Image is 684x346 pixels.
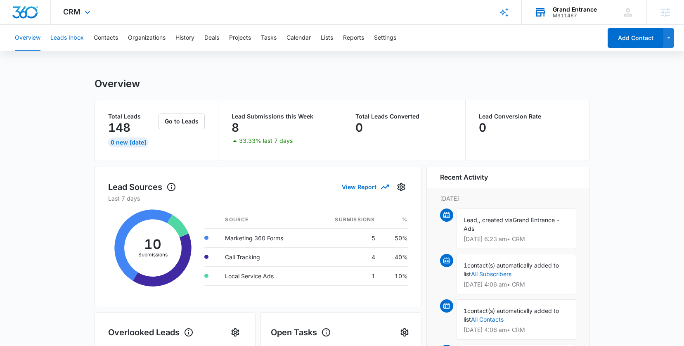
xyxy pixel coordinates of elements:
[440,172,488,182] h6: Recent Activity
[312,266,382,285] td: 1
[343,25,364,51] button: Reports
[218,228,312,247] td: Marketing 360 Forms
[321,25,333,51] button: Lists
[382,228,408,247] td: 50%
[159,114,205,129] button: Go to Leads
[261,25,277,51] button: Tasks
[464,262,559,277] span: contact(s) automatically added to list
[382,211,408,229] th: %
[218,247,312,266] td: Call Tracking
[128,25,166,51] button: Organizations
[355,121,363,134] p: 0
[464,262,467,269] span: 1
[471,270,511,277] a: All Subscribers
[398,326,411,339] button: Settings
[286,25,311,51] button: Calendar
[108,114,157,119] p: Total Leads
[232,114,329,119] p: Lead Submissions this Week
[355,114,452,119] p: Total Leads Converted
[229,25,251,51] button: Projects
[479,114,576,119] p: Lead Conversion Rate
[312,228,382,247] td: 5
[312,211,382,229] th: Submissions
[218,266,312,285] td: Local Service Ads
[464,216,479,223] span: Lead,
[108,121,130,134] p: 148
[94,25,118,51] button: Contacts
[471,316,504,323] a: All Contacts
[271,326,331,339] h1: Open Tasks
[108,194,408,203] p: Last 7 days
[382,266,408,285] td: 10%
[175,25,194,51] button: History
[479,216,513,223] span: , created via
[464,307,467,314] span: 1
[15,25,40,51] button: Overview
[239,138,293,144] p: 33.33% last 7 days
[395,180,408,194] button: Settings
[232,121,239,134] p: 8
[204,25,219,51] button: Deals
[108,137,149,147] div: 0 New [DATE]
[440,194,576,203] p: [DATE]
[342,180,388,194] button: View Report
[229,326,242,339] button: Settings
[108,181,176,193] h1: Lead Sources
[312,247,382,266] td: 4
[464,282,569,287] p: [DATE] 4:06 am • CRM
[95,78,140,90] h1: Overview
[608,28,663,48] button: Add Contact
[63,7,80,16] span: CRM
[464,327,569,333] p: [DATE] 4:06 am • CRM
[464,236,569,242] p: [DATE] 6:23 am • CRM
[374,25,396,51] button: Settings
[218,211,312,229] th: Source
[553,13,597,19] div: account id
[159,118,205,125] a: Go to Leads
[50,25,84,51] button: Leads Inbox
[464,307,559,323] span: contact(s) automatically added to list
[553,6,597,13] div: account name
[108,326,194,339] h1: Overlooked Leads
[479,121,486,134] p: 0
[382,247,408,266] td: 40%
